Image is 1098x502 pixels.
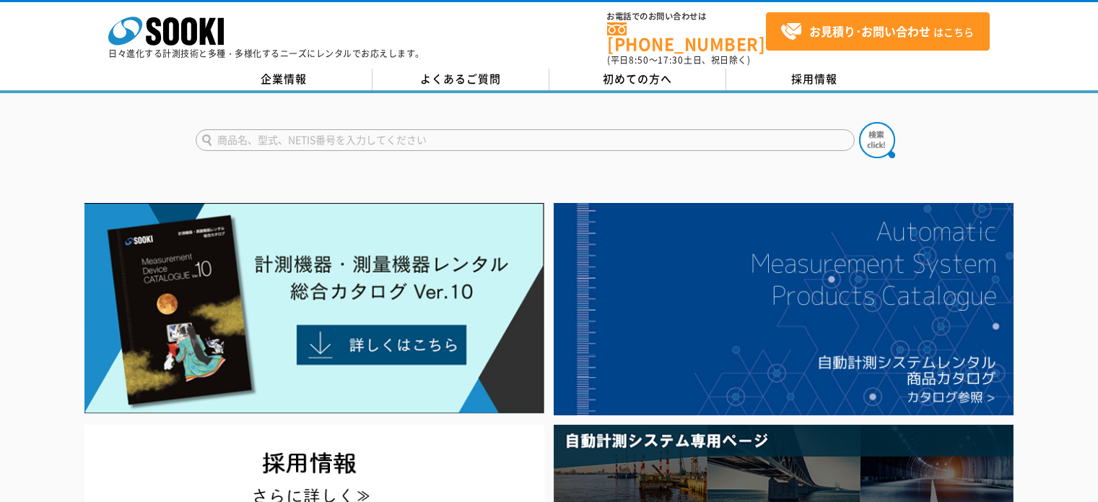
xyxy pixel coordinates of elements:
[549,69,726,90] a: 初めての方へ
[108,49,424,58] p: 日々進化する計測技術と多種・多様化するニーズにレンタルでお応えします。
[809,22,931,40] strong: お見積り･お問い合わせ
[629,53,649,66] span: 8:50
[859,122,895,158] img: btn_search.png
[607,53,750,66] span: (平日 ～ 土日、祝日除く)
[84,203,544,414] img: Catalog Ver10
[607,12,766,21] span: お電話でのお問い合わせは
[780,21,974,43] span: はこちら
[372,69,549,90] a: よくあるご質問
[658,53,684,66] span: 17:30
[196,129,855,151] input: 商品名、型式、NETIS番号を入力してください
[196,69,372,90] a: 企業情報
[554,203,1014,415] img: 自動計測システムカタログ
[603,71,672,87] span: 初めての方へ
[726,69,903,90] a: 採用情報
[766,12,990,51] a: お見積り･お問い合わせはこちら
[607,22,766,52] a: [PHONE_NUMBER]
